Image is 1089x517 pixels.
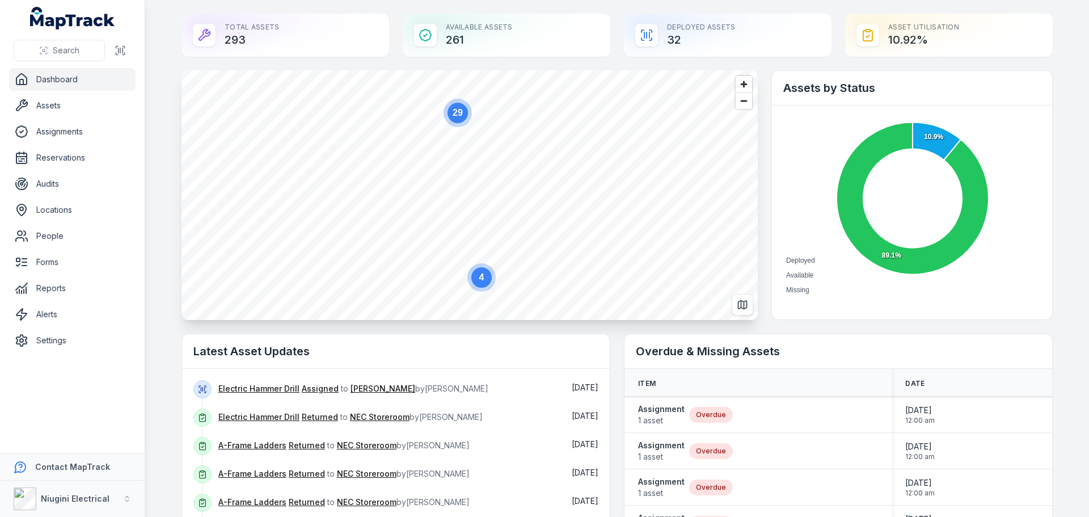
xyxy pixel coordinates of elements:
[638,403,685,426] a: Assignment1 asset
[905,441,935,461] time: 4/30/2025, 12:00:00 AM
[289,497,325,508] a: Returned
[638,415,685,426] span: 1 asset
[689,443,733,459] div: Overdue
[218,412,483,422] span: to by [PERSON_NAME]
[905,477,935,489] span: [DATE]
[453,108,463,117] text: 29
[9,173,136,195] a: Audits
[9,329,136,352] a: Settings
[9,303,136,326] a: Alerts
[218,383,299,394] a: Electric Hammer Drill
[638,379,656,388] span: Item
[218,497,286,508] a: A-Frame Ladders
[638,451,685,463] span: 1 asset
[786,257,815,264] span: Deployed
[181,70,758,320] canvas: Map
[689,407,733,423] div: Overdue
[638,440,685,451] strong: Assignment
[9,94,136,117] a: Assets
[638,440,685,463] a: Assignment1 asset
[9,120,136,143] a: Assignments
[351,383,415,394] a: [PERSON_NAME]
[736,93,752,109] button: Zoom out
[786,271,813,279] span: Available
[572,496,598,506] span: [DATE]
[53,45,79,56] span: Search
[572,439,598,449] time: 8/25/2025, 9:35:40 AM
[905,405,935,416] span: [DATE]
[9,277,136,300] a: Reports
[218,440,286,451] a: A-Frame Ladders
[638,403,685,415] strong: Assignment
[638,476,685,499] a: Assignment1 asset
[41,494,109,503] strong: Niugini Electrical
[9,146,136,169] a: Reservations
[638,476,685,487] strong: Assignment
[9,225,136,247] a: People
[572,439,598,449] span: [DATE]
[9,251,136,274] a: Forms
[193,343,598,359] h2: Latest Asset Updates
[905,452,935,461] span: 12:00 am
[337,468,396,480] a: NEC Storeroom
[35,462,110,472] strong: Contact MapTrack
[14,40,105,61] button: Search
[572,468,598,477] time: 8/25/2025, 9:34:14 AM
[638,487,685,499] span: 1 asset
[218,411,299,423] a: Electric Hammer Drill
[218,440,470,450] span: to by [PERSON_NAME]
[30,7,115,30] a: MapTrack
[302,411,338,423] a: Returned
[572,468,598,477] span: [DATE]
[218,469,470,478] span: to by [PERSON_NAME]
[572,383,598,392] span: [DATE]
[218,384,488,393] span: to by [PERSON_NAME]
[302,383,339,394] a: Assigned
[732,294,753,316] button: Switch to Map View
[337,440,396,451] a: NEC Storeroom
[905,489,935,498] span: 12:00 am
[905,441,935,452] span: [DATE]
[479,272,484,282] text: 4
[572,496,598,506] time: 8/25/2025, 9:33:52 AM
[9,199,136,221] a: Locations
[736,76,752,93] button: Zoom in
[905,416,935,425] span: 12:00 am
[218,468,286,480] a: A-Frame Ladders
[572,383,598,392] time: 8/25/2025, 10:15:56 AM
[905,477,935,498] time: 4/30/2025, 12:00:00 AM
[572,411,598,421] span: [DATE]
[689,480,733,495] div: Overdue
[783,80,1041,96] h2: Assets by Status
[289,440,325,451] a: Returned
[905,379,925,388] span: Date
[636,343,1041,359] h2: Overdue & Missing Assets
[786,286,809,294] span: Missing
[350,411,410,423] a: NEC Storeroom
[572,411,598,421] time: 8/25/2025, 10:13:30 AM
[218,497,470,507] span: to by [PERSON_NAME]
[337,497,396,508] a: NEC Storeroom
[905,405,935,425] time: 4/30/2025, 12:00:00 AM
[9,68,136,91] a: Dashboard
[289,468,325,480] a: Returned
